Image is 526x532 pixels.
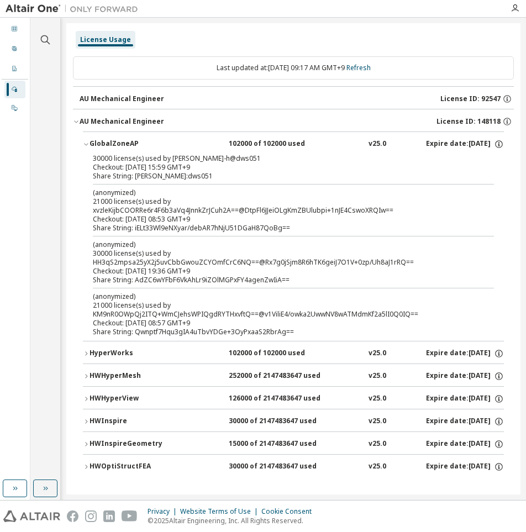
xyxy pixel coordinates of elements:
div: 102000 of 102000 used [229,349,328,359]
img: youtube.svg [122,510,138,522]
div: v25.0 [369,371,386,381]
div: Company Profile [4,60,25,78]
div: Share String: iELt33Wl9eNXyar/debAR7hNjU51DGaH87QoBg== [93,224,467,233]
div: Website Terms of Use [180,507,261,516]
div: Dashboard [4,20,25,38]
div: Expire date: [DATE] [426,462,504,472]
img: linkedin.svg [103,510,115,522]
div: License Usage [80,35,131,44]
div: Expire date: [DATE] [426,394,504,404]
div: 30000 of 2147483647 used [229,417,328,426]
button: GlobalZoneAP102000 of 102000 usedv25.0Expire date:[DATE] [83,132,504,156]
div: HWHyperMesh [90,371,189,381]
div: 15000 of 2147483647 used [229,439,328,449]
p: (anonymized) [93,188,467,197]
div: v25.0 [369,417,386,426]
div: AU Mechanical Engineer [80,94,164,103]
div: 126000 of 2147483647 used [229,394,328,404]
div: 30000 of 2147483647 used [229,462,328,472]
button: HWOptiStructFEA30000 of 2147483647 usedv25.0Expire date:[DATE] [83,455,504,479]
div: Managed [4,81,25,98]
img: Altair One [6,3,144,14]
div: 30000 license(s) used by [PERSON_NAME]-h@dws051 [93,154,467,163]
div: 102000 of 102000 used [229,139,328,149]
div: Share String: AdZC6wYFbF6VkAhLr9iZOlMGPxFY4agenZwIiA== [93,276,467,285]
div: Checkout: [DATE] 08:57 GMT+9 [93,319,467,328]
div: v25.0 [369,462,386,472]
div: HWInspire [90,417,189,426]
button: HWInspireGeometry15000 of 2147483647 usedv25.0Expire date:[DATE] [83,432,504,456]
div: Checkout: [DATE] 15:59 GMT+9 [93,163,467,172]
p: (anonymized) [93,292,467,301]
button: AU Mechanical EngineerLicense ID: 92547 [80,87,514,111]
button: HWHyperMesh252000 of 2147483647 usedv25.0Expire date:[DATE] [83,364,504,388]
div: GlobalZoneAP [90,139,189,149]
div: Cookie Consent [261,507,318,516]
div: 252000 of 2147483647 used [229,371,328,381]
div: 21000 license(s) used by xvzleKijbCOORRe6r4F6b3aVq4JnnkZrJCuh2A==@DtpFl6JJeiOLgKmZBUlubpi+1nJE4Cs... [93,188,467,215]
div: HyperWorks [90,349,189,359]
img: altair_logo.svg [3,510,60,522]
div: AU Mechanical Engineer [80,117,164,126]
div: 30000 license(s) used by HH3qS2mpsa25yX2j5uvCbbGwouZCYOmfCrC6NQ==@Rx7g0jSjm8R6hTK6geiJ7O1V+0zp/Uh... [93,240,467,267]
div: Expire date: [DATE] [426,139,504,149]
div: Expire date: [DATE] [426,371,504,381]
button: HWInspire30000 of 2147483647 usedv25.0Expire date:[DATE] [83,409,504,434]
div: Share String: Qwnptf7Hqu3gIA4uTbvYDGe+3OyPxaaS2RbrAg== [93,328,467,336]
div: HWInspireGeometry [90,439,189,449]
a: Refresh [346,63,371,72]
div: v25.0 [369,439,386,449]
div: Privacy [148,507,180,516]
div: Last updated at: [DATE] 09:17 AM GMT+9 [73,56,514,80]
button: AU Mechanical EngineerLicense ID: 148118 [73,109,514,134]
div: 21000 license(s) used by KM9nR0OWpQj2ITQ+WmCJehsWPIQgdRYTHxvftQ==@v1ViliE4/owka2UwwNV8wATMdmKf2a5... [93,292,467,319]
img: instagram.svg [85,510,97,522]
div: On Prem [4,99,25,117]
button: HyperWorks102000 of 102000 usedv25.0Expire date:[DATE] [83,341,504,366]
div: Checkout: [DATE] 08:53 GMT+9 [93,215,467,224]
div: HWOptiStructFEA [90,462,189,472]
span: License ID: 148118 [436,117,501,126]
div: Expire date: [DATE] [426,349,504,359]
div: User Profile [4,40,25,58]
span: License ID: 92547 [440,94,501,103]
div: v25.0 [369,394,386,404]
p: (anonymized) [93,240,467,249]
div: Expire date: [DATE] [426,417,504,426]
div: Checkout: [DATE] 19:36 GMT+9 [93,267,467,276]
div: v25.0 [369,139,386,149]
p: © 2025 Altair Engineering, Inc. All Rights Reserved. [148,516,318,525]
div: HWHyperView [90,394,189,404]
button: HWHyperView126000 of 2147483647 usedv25.0Expire date:[DATE] [83,387,504,411]
div: v25.0 [369,349,386,359]
div: Share String: [PERSON_NAME]:dws051 [93,172,467,181]
div: Expire date: [DATE] [426,439,504,449]
img: facebook.svg [67,510,78,522]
